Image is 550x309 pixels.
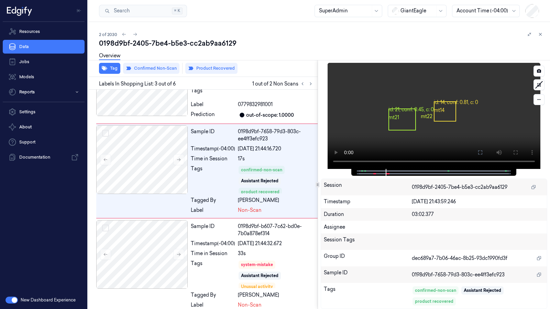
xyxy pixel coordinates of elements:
button: Tag [99,63,120,74]
button: About [3,120,85,134]
div: system-mistake [241,262,273,268]
div: 33s [238,250,315,257]
span: 1 out of 2 Non Scans [252,80,315,88]
div: Sample ID [324,269,412,280]
div: Duration [324,211,412,218]
button: Toggle Navigation [74,5,85,16]
div: Label [191,207,235,214]
span: Non-Scan [238,301,262,309]
div: Assistant Rejected [241,273,278,279]
a: Overview [99,52,120,60]
a: Jobs [3,55,85,69]
div: product recovered [241,189,279,195]
button: Confirmed Non-Scan [123,63,179,74]
a: Models [3,70,85,84]
span: Search [111,7,130,14]
span: 0779832981001 [238,101,273,108]
div: Timestamp (-04:00) [191,145,235,152]
a: Support [3,135,85,149]
div: 17s [238,155,315,162]
button: Search⌘K [99,5,187,17]
div: Timestamp [324,198,412,205]
div: Session [324,182,412,193]
div: Assignee [324,224,544,231]
button: Select row [102,225,109,231]
div: Timestamp (-04:00) [191,240,235,247]
span: 2 of 2030 [99,32,117,37]
div: Label [191,301,235,309]
a: Documentation [3,150,85,164]
div: product recovered [415,298,453,305]
button: Select row [102,130,109,137]
div: Tagged By [191,197,235,204]
div: [PERSON_NAME] [238,197,315,204]
div: [DATE] 21:44:32.672 [238,240,315,247]
div: Tagged By [191,291,235,299]
a: Resources [3,25,85,38]
div: Tags [191,260,235,289]
div: Time in Session [191,250,235,257]
a: Data [3,40,85,54]
div: Session Tags [324,236,412,247]
button: Product Recovered [185,63,238,74]
div: [DATE] 21:44:16.720 [238,145,315,152]
span: Non-Scan [238,207,262,214]
div: [DATE] 21:43:59.246 [412,198,544,205]
div: 0198d9bf-2405-7be4-b5e3-cc2ab9aa6129 [99,38,544,48]
div: Assistant Rejected [464,287,501,294]
span: dec689a7-7b06-46ac-8b25-93dc1990fd3f [412,255,507,262]
div: Prediction [191,111,235,119]
span: 0198d9bf-2405-7be4-b5e3-cc2ab9aa6129 [412,184,507,191]
div: Tags [324,286,412,306]
span: 0198d9bf-7658-79d3-803c-ee4ff3efc923 [412,271,505,278]
div: Tags [191,165,235,194]
div: out-of-scope: 1.0000 [246,112,294,119]
div: confirmed-non-scan [415,287,456,294]
div: 0198d9bf-b607-7c62-bd0e-7b0a878ef314 [238,223,315,237]
div: Sample ID [191,128,235,142]
div: Label [191,101,235,108]
div: Unusual activity [241,284,273,290]
div: Time in Session [191,155,235,162]
div: Tags [191,87,235,98]
div: 0198d9bf-7658-79d3-803c-ee4ff3efc923 [238,128,315,142]
div: [PERSON_NAME] [238,291,315,299]
div: 03:02.377 [412,211,544,218]
div: Assistant Rejected [241,178,278,184]
div: Sample ID [191,223,235,237]
button: Reports [3,85,85,99]
div: Group ID [324,253,412,264]
span: Labels In Shopping List: 3 out of 6 [99,80,176,88]
a: Settings [3,105,85,119]
div: confirmed-non-scan [241,167,282,173]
